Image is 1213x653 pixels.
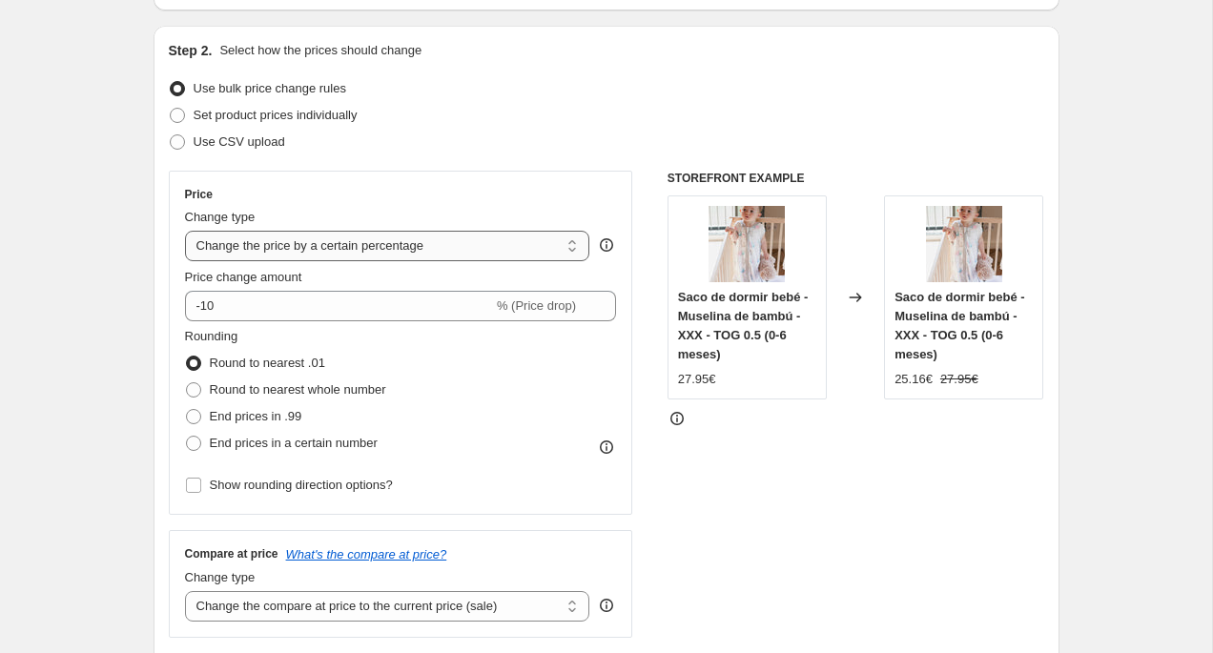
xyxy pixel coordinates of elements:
span: End prices in a certain number [210,436,378,450]
span: Saco de dormir bebé - Muselina de bambú - XXX - TOG 0.5 (0-6 meses) [678,290,809,361]
span: Round to nearest .01 [210,356,325,370]
span: Rounding [185,329,238,343]
strike: 27.95€ [940,370,978,389]
img: 267_80x.jpg [926,206,1002,282]
span: Price change amount [185,270,302,284]
input: -15 [185,291,493,321]
h6: STOREFRONT EXAMPLE [668,171,1044,186]
img: 267_80x.jpg [709,206,785,282]
span: Show rounding direction options? [210,478,393,492]
span: Use CSV upload [194,134,285,149]
span: Change type [185,570,256,584]
div: help [597,596,616,615]
div: 27.95€ [678,370,716,389]
span: Set product prices individually [194,108,358,122]
span: End prices in .99 [210,409,302,423]
span: % (Price drop) [497,298,576,313]
div: help [597,235,616,255]
span: Use bulk price change rules [194,81,346,95]
h3: Compare at price [185,546,278,561]
span: Change type [185,210,256,224]
span: Round to nearest whole number [210,382,386,397]
div: 25.16€ [894,370,933,389]
h3: Price [185,187,213,202]
p: Select how the prices should change [219,41,421,60]
button: What's the compare at price? [286,547,447,561]
h2: Step 2. [169,41,213,60]
span: Saco de dormir bebé - Muselina de bambú - XXX - TOG 0.5 (0-6 meses) [894,290,1025,361]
